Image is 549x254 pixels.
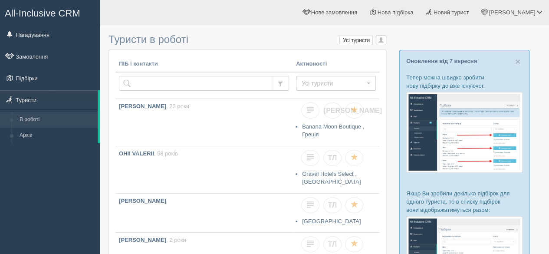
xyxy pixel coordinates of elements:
span: ТЛ [328,241,337,248]
label: Усі туристи [337,36,373,45]
p: Якщо Ви зробили декілька підбірок для одного туриста, то в списку підбірок вони відображатимуться... [406,189,523,214]
span: ТЛ [328,201,337,209]
b: OHII VALERII [119,150,154,157]
p: Тепер можна швидко зробити нову підбірку до вже існуючої: [406,73,523,90]
a: [GEOGRAPHIC_DATA] [302,218,361,224]
span: [PERSON_NAME] [489,9,535,16]
a: ТЛ [323,236,342,252]
img: %D0%BF%D1%96%D0%B4%D0%B1%D1%96%D1%80%D0%BA%D0%B0-%D1%82%D1%83%D1%80%D0%B8%D1%81%D1%82%D1%83-%D1%8... [406,92,523,172]
a: В роботі [16,112,98,128]
button: Close [515,57,520,66]
a: [PERSON_NAME] [323,102,342,119]
a: Оновлення від 7 вересня [406,58,477,64]
input: Пошук за ПІБ, паспортом або контактами [119,76,272,91]
b: [PERSON_NAME] [119,198,166,204]
span: × [515,56,520,66]
span: Усі туристи [302,79,365,88]
b: [PERSON_NAME] [119,103,166,109]
button: Усі туристи [296,76,376,91]
a: Gravel Hotels Select , [GEOGRAPHIC_DATA] [302,171,361,185]
span: Туристи в роботі [108,33,188,45]
a: ТЛ [323,197,342,213]
th: ПІБ і контакти [115,56,293,72]
b: [PERSON_NAME] [119,237,166,243]
span: , 23 роки [166,103,189,109]
span: ТЛ [328,154,337,162]
a: ТЛ [323,150,342,166]
th: Активності [293,56,379,72]
a: OHII VALERII, 58 років [115,146,293,193]
a: Архів [16,128,98,143]
span: All-Inclusive CRM [5,8,80,19]
a: All-Inclusive CRM [0,0,99,24]
span: , 58 років [154,150,178,157]
span: Нове замовлення [311,9,357,16]
a: [PERSON_NAME], 23 роки [115,99,293,146]
a: [PERSON_NAME] [115,194,293,232]
span: , 2 роки [166,237,186,243]
span: Нова підбірка [378,9,414,16]
span: Новий турист [434,9,469,16]
span: [PERSON_NAME] [324,107,382,114]
a: Banana Moon Boutique , Греція [302,123,364,138]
